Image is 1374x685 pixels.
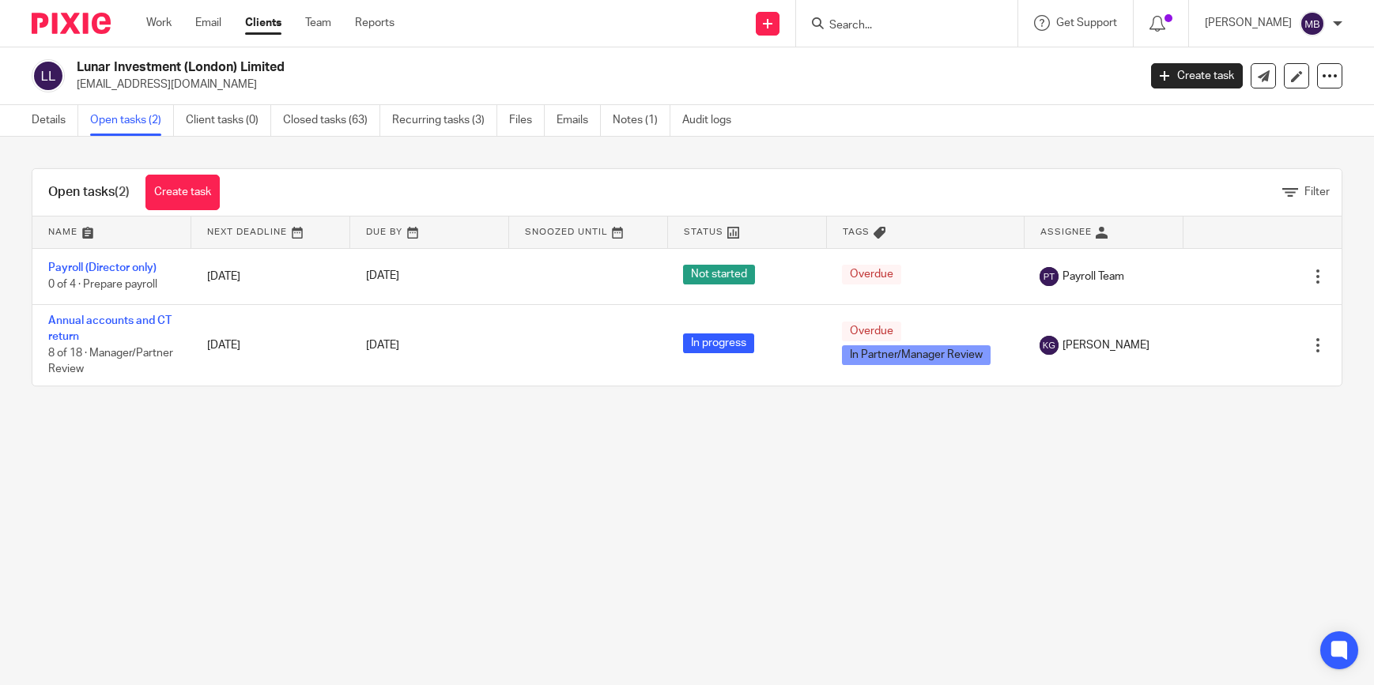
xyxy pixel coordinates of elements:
[683,333,754,353] span: In progress
[525,228,608,236] span: Snoozed Until
[32,105,78,136] a: Details
[195,15,221,31] a: Email
[191,304,350,385] td: [DATE]
[305,15,331,31] a: Team
[146,15,172,31] a: Work
[683,265,755,284] span: Not started
[613,105,670,136] a: Notes (1)
[1040,267,1059,286] img: svg%3E
[828,19,970,33] input: Search
[145,175,220,210] a: Create task
[32,59,65,92] img: svg%3E
[48,279,157,290] span: 0 of 4 · Prepare payroll
[1304,186,1330,198] span: Filter
[355,15,394,31] a: Reports
[557,105,601,136] a: Emails
[842,322,901,341] span: Overdue
[1040,336,1059,355] img: svg%3E
[1151,63,1243,88] a: Create task
[366,271,399,282] span: [DATE]
[115,186,130,198] span: (2)
[1063,269,1124,284] span: Payroll Team
[509,105,545,136] a: Files
[366,340,399,351] span: [DATE]
[186,105,271,136] a: Client tasks (0)
[1300,11,1325,36] img: svg%3E
[77,77,1127,92] p: [EMAIL_ADDRESS][DOMAIN_NAME]
[842,265,901,284] span: Overdue
[682,105,743,136] a: Audit logs
[1063,337,1149,353] span: [PERSON_NAME]
[48,262,157,273] a: Payroll (Director only)
[1205,15,1292,31] p: [PERSON_NAME]
[283,105,380,136] a: Closed tasks (63)
[90,105,174,136] a: Open tasks (2)
[32,13,111,34] img: Pixie
[48,315,172,342] a: Annual accounts and CT return
[1056,17,1117,28] span: Get Support
[245,15,281,31] a: Clients
[843,228,870,236] span: Tags
[48,348,173,375] span: 8 of 18 · Manager/Partner Review
[684,228,723,236] span: Status
[77,59,917,76] h2: Lunar Investment (London) Limited
[191,248,350,304] td: [DATE]
[48,184,130,201] h1: Open tasks
[392,105,497,136] a: Recurring tasks (3)
[842,345,991,365] span: In Partner/Manager Review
